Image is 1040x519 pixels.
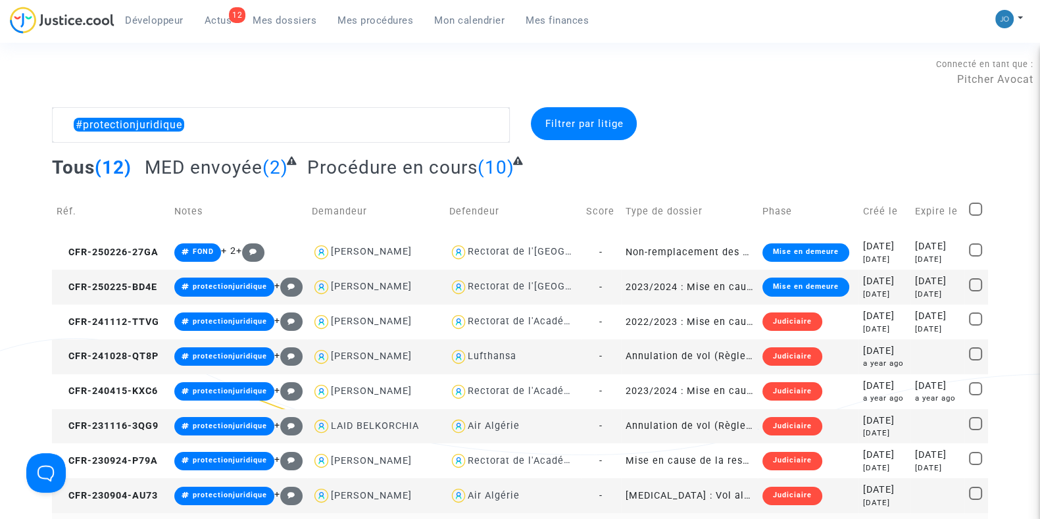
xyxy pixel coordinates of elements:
span: - [599,316,603,328]
td: Annulation de vol (Règlement CE n°261/2004) [621,409,758,444]
span: CFR-250225-BD4E [57,282,157,293]
span: CFR-230904-AU73 [57,490,158,501]
span: (12) [95,157,132,178]
span: (10) [478,157,514,178]
div: [DATE] [915,324,960,335]
div: Air Algérie [468,420,520,432]
div: [DATE] [863,428,906,439]
div: Judiciaire [762,487,822,505]
td: Réf. [52,188,170,235]
td: Demandeur [307,188,445,235]
div: [DATE] [863,289,906,300]
div: v 4.0.25 [37,21,64,32]
span: + [274,385,303,396]
img: website_grey.svg [21,34,32,45]
span: Actus [205,14,232,26]
img: icon-user.svg [312,347,331,366]
div: [PERSON_NAME] [331,316,412,327]
div: Judiciaire [762,347,822,366]
span: + [274,454,303,465]
span: - [599,247,603,258]
img: icon-user.svg [449,451,468,470]
span: - [599,455,603,466]
div: Mise en demeure [762,278,849,296]
div: Judiciaire [762,312,822,331]
span: + [274,350,303,361]
img: icon-user.svg [312,278,331,297]
span: Connecté en tant que : [936,59,1033,69]
img: icon-user.svg [449,382,468,401]
span: protectionjuridique [193,317,267,326]
div: [DATE] [863,462,906,474]
div: [DATE] [863,414,906,428]
div: [DATE] [863,344,906,358]
span: CFR-240415-KXC6 [57,385,158,397]
span: Mes dossiers [253,14,316,26]
img: icon-user.svg [449,278,468,297]
div: [PERSON_NAME] [331,385,412,397]
div: Judiciaire [762,417,822,435]
span: protectionjuridique [193,282,267,291]
span: - [599,490,603,501]
span: MED envoyée [145,157,262,178]
span: CFR-241112-TTVG [57,316,159,328]
div: [DATE] [915,289,960,300]
div: a year ago [863,358,906,369]
div: [DATE] [863,379,906,393]
span: Filtrer par litige [545,118,623,130]
td: Mise en cause de la responsabilité de l'Etat pour non remplacement des professeurs/enseignants ab... [621,443,758,478]
div: [DATE] [915,254,960,265]
span: (2) [262,157,288,178]
td: [MEDICAL_DATA] : Vol aller-retour annulé [621,478,758,513]
td: 2023/2024 : Mise en cause de la responsabilité de l'Etat pour non remplacement des professeurs/en... [621,374,758,409]
span: Tous [52,157,95,178]
div: [PERSON_NAME] [331,455,412,466]
td: Annulation de vol (Règlement CE n°261/2004) [621,339,758,374]
a: Mes finances [515,11,599,30]
div: [DATE] [863,239,906,254]
span: CFR-241028-QT8P [57,351,159,362]
div: Mots-clés [164,78,201,86]
div: [DATE] [863,254,906,265]
span: FOND [193,247,214,256]
span: protectionjuridique [193,491,267,499]
div: Rectorat de l'[GEOGRAPHIC_DATA] [468,281,635,292]
img: icon-user.svg [449,417,468,436]
img: tab_keywords_by_traffic_grey.svg [149,76,160,87]
div: [DATE] [863,497,906,508]
span: protectionjuridique [193,352,267,360]
div: Judiciaire [762,382,822,401]
td: Créé le [858,188,910,235]
img: icon-user.svg [312,243,331,262]
div: [DATE] [915,379,960,393]
div: Mise en demeure [762,243,849,262]
div: LAID BELKORCHIA [331,420,419,432]
span: protectionjuridique [193,387,267,395]
div: [DATE] [863,324,906,335]
span: - [599,420,603,432]
img: icon-user.svg [312,451,331,470]
span: Développeur [125,14,184,26]
a: Mes dossiers [242,11,327,30]
div: [DATE] [915,274,960,289]
div: [PERSON_NAME] [331,246,412,257]
span: - [599,282,603,293]
div: Judiciaire [762,452,822,470]
div: [DATE] [863,448,906,462]
div: [PERSON_NAME] [331,351,412,362]
td: Non-remplacement des professeurs/enseignants absents [621,235,758,270]
div: [DATE] [915,309,960,324]
img: icon-user.svg [449,312,468,332]
span: Mes finances [526,14,589,26]
span: protectionjuridique [193,456,267,464]
div: a year ago [915,393,960,404]
div: [DATE] [915,239,960,254]
img: logo_orange.svg [21,21,32,32]
img: icon-user.svg [312,312,331,332]
span: + [274,315,303,326]
a: Mes procédures [327,11,424,30]
img: tab_domain_overview_orange.svg [53,76,64,87]
span: Mes procédures [337,14,413,26]
img: icon-user.svg [449,486,468,505]
td: Score [582,188,620,235]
